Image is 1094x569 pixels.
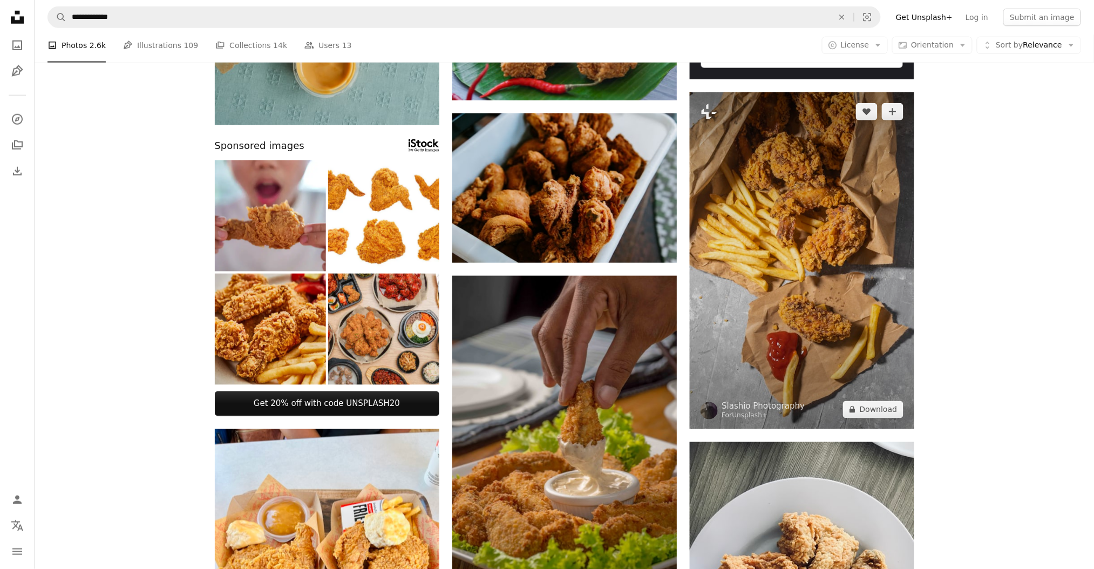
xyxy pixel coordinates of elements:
[843,401,903,418] button: Download
[215,160,326,272] img: Child Enjoying Crispy Fried Chicken
[830,7,854,28] button: Clear
[892,37,973,54] button: Orientation
[722,401,805,412] a: Slashio Photography
[215,274,326,385] img: Fried chicken street food
[690,255,914,265] a: fried chicken and french fries with ketchup and ketchup
[328,274,439,385] img: Variety of Korean food.
[732,412,768,419] a: Unsplash+
[722,412,805,421] div: For
[6,515,28,537] button: Language
[6,489,28,511] a: Log in / Sign up
[6,109,28,130] a: Explore
[889,9,959,26] a: Get Unsplash+
[6,134,28,156] a: Collections
[184,39,199,51] span: 109
[6,6,28,30] a: Home — Unsplash
[690,92,914,429] img: fried chicken and french fries with ketchup and ketchup
[6,541,28,563] button: Menu
[452,113,677,263] img: brown cookies in white container
[822,37,888,54] button: License
[452,439,677,449] a: person dipping fried cuisine on dip
[882,103,903,120] button: Add to Collection
[452,183,677,193] a: brown cookies in white container
[1003,9,1081,26] button: Submit an image
[304,28,352,63] a: Users 13
[959,9,995,26] a: Log in
[996,40,1062,51] span: Relevance
[47,6,881,28] form: Find visuals sitewide
[6,60,28,82] a: Illustrations
[701,402,718,419] img: Go to Slashio Photography's profile
[6,160,28,182] a: Download History
[911,40,954,49] span: Orientation
[977,37,1081,54] button: Sort byRelevance
[48,7,66,28] button: Search Unsplash
[215,391,439,416] a: Get 20% off with code UNSPLASH20
[342,39,352,51] span: 13
[996,40,1023,49] span: Sort by
[328,160,439,272] img: Sets of chicken wing and chest piece isolated on white background. Deep fried chicken isolated.
[215,28,287,63] a: Collections 14k
[215,138,304,154] span: Sponsored images
[841,40,869,49] span: License
[273,39,287,51] span: 14k
[856,103,878,120] button: Like
[6,35,28,56] a: Photos
[123,28,198,63] a: Illustrations 109
[854,7,880,28] button: Visual search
